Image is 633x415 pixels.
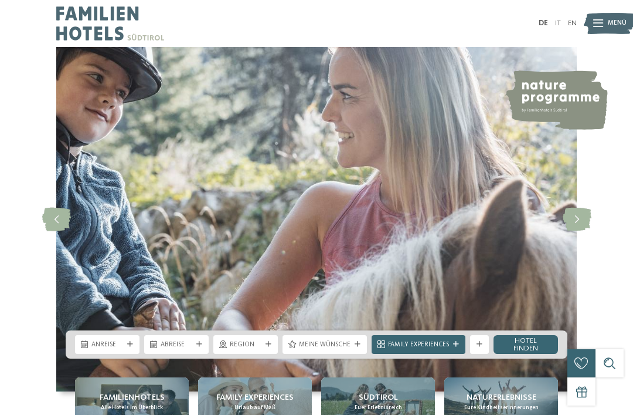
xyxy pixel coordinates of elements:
span: Abreise [161,340,192,350]
span: Meine Wünsche [299,340,350,350]
img: Familienhotels Südtirol: The happy family places [56,47,577,392]
span: Anreise [91,340,123,350]
a: IT [555,19,561,27]
span: Naturerlebnisse [467,392,536,403]
img: nature programme by Familienhotels Südtirol [505,70,608,130]
span: Alle Hotels im Überblick [101,404,163,411]
span: Family Experiences [216,392,294,403]
span: Menü [608,19,627,28]
span: Eure Kindheitserinnerungen [464,404,539,411]
span: Familienhotels [100,392,165,403]
span: Urlaub auf Maß [234,404,275,411]
a: DE [539,19,548,27]
a: Hotel finden [494,335,558,354]
span: Family Experiences [388,340,449,350]
a: EN [568,19,577,27]
span: Region [230,340,261,350]
span: Euer Erlebnisreich [355,404,402,411]
span: Südtirol [359,392,398,403]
